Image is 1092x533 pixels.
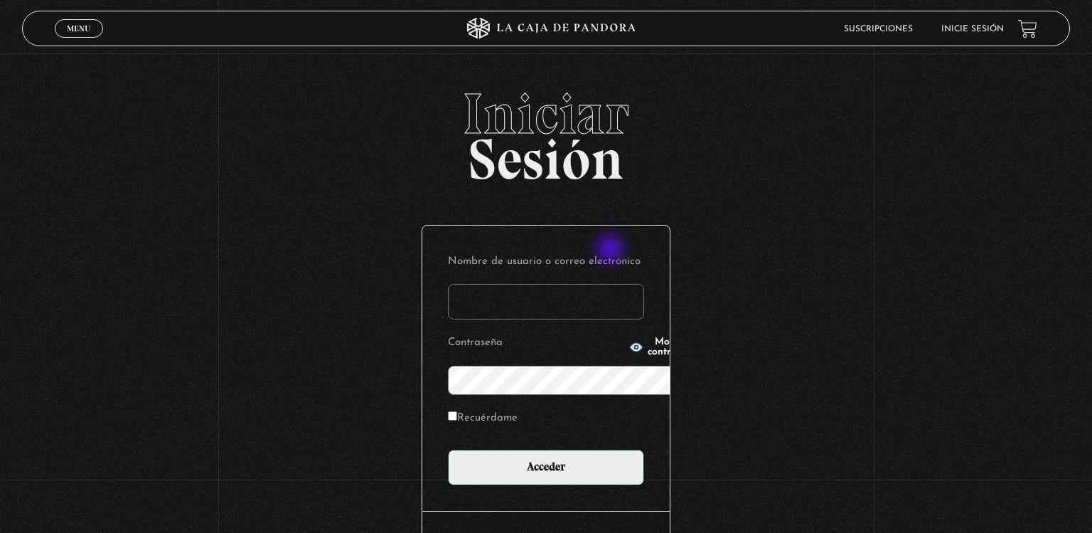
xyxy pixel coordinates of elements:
[629,337,697,357] button: Mostrar contraseña
[67,24,90,33] span: Menu
[448,332,625,354] label: Contraseña
[448,411,457,421] input: Recuérdame
[648,337,697,357] span: Mostrar contraseña
[1018,19,1037,38] a: View your shopping cart
[63,36,96,46] span: Cerrar
[941,25,1004,33] a: Inicie sesión
[22,85,1071,176] h2: Sesión
[448,251,644,273] label: Nombre de usuario o correo electrónico
[844,25,913,33] a: Suscripciones
[22,85,1071,142] span: Iniciar
[448,408,518,430] label: Recuérdame
[448,450,644,485] input: Acceder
